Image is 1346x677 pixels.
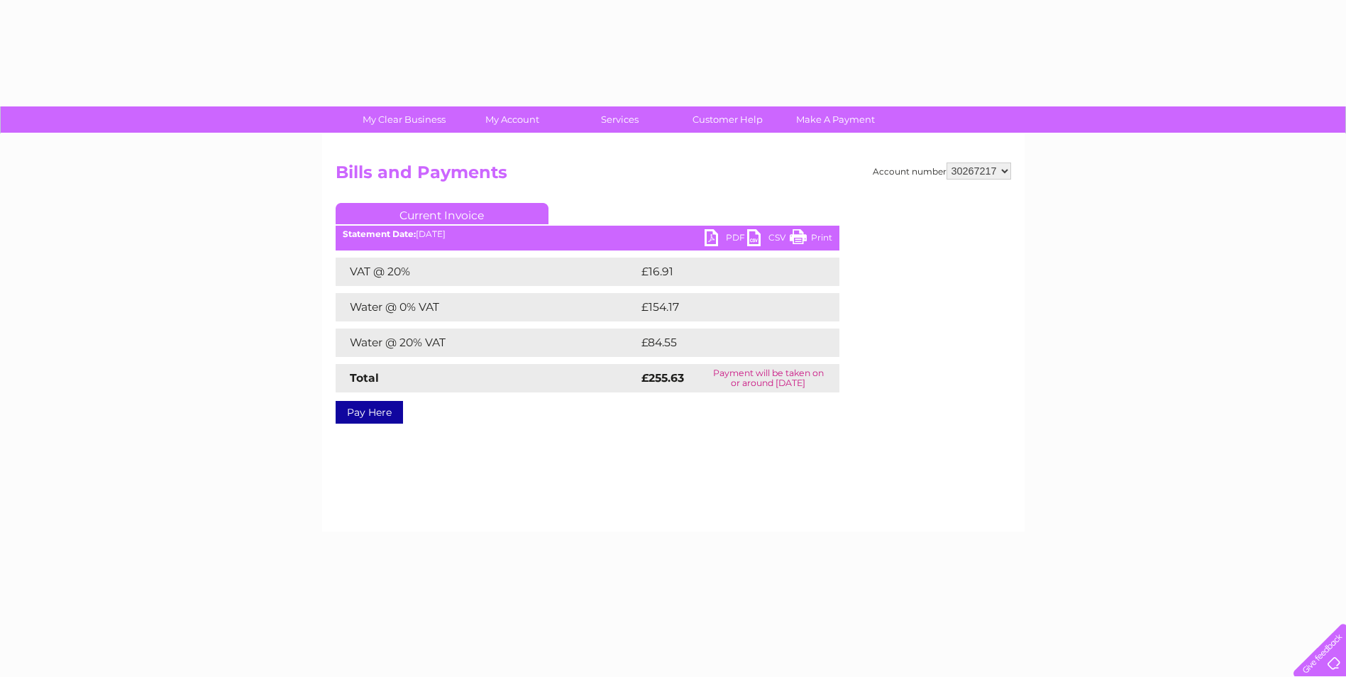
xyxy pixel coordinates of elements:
[777,106,894,133] a: Make A Payment
[747,229,790,250] a: CSV
[336,203,548,224] a: Current Invoice
[638,258,808,286] td: £16.91
[343,229,416,239] b: Statement Date:
[336,293,638,321] td: Water @ 0% VAT
[336,229,839,239] div: [DATE]
[453,106,570,133] a: My Account
[638,329,810,357] td: £84.55
[336,329,638,357] td: Water @ 20% VAT
[638,293,812,321] td: £154.17
[669,106,786,133] a: Customer Help
[346,106,463,133] a: My Clear Business
[336,258,638,286] td: VAT @ 20%
[873,163,1011,180] div: Account number
[561,106,678,133] a: Services
[697,364,839,392] td: Payment will be taken on or around [DATE]
[336,163,1011,189] h2: Bills and Payments
[790,229,832,250] a: Print
[350,371,379,385] strong: Total
[705,229,747,250] a: PDF
[641,371,684,385] strong: £255.63
[336,401,403,424] a: Pay Here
